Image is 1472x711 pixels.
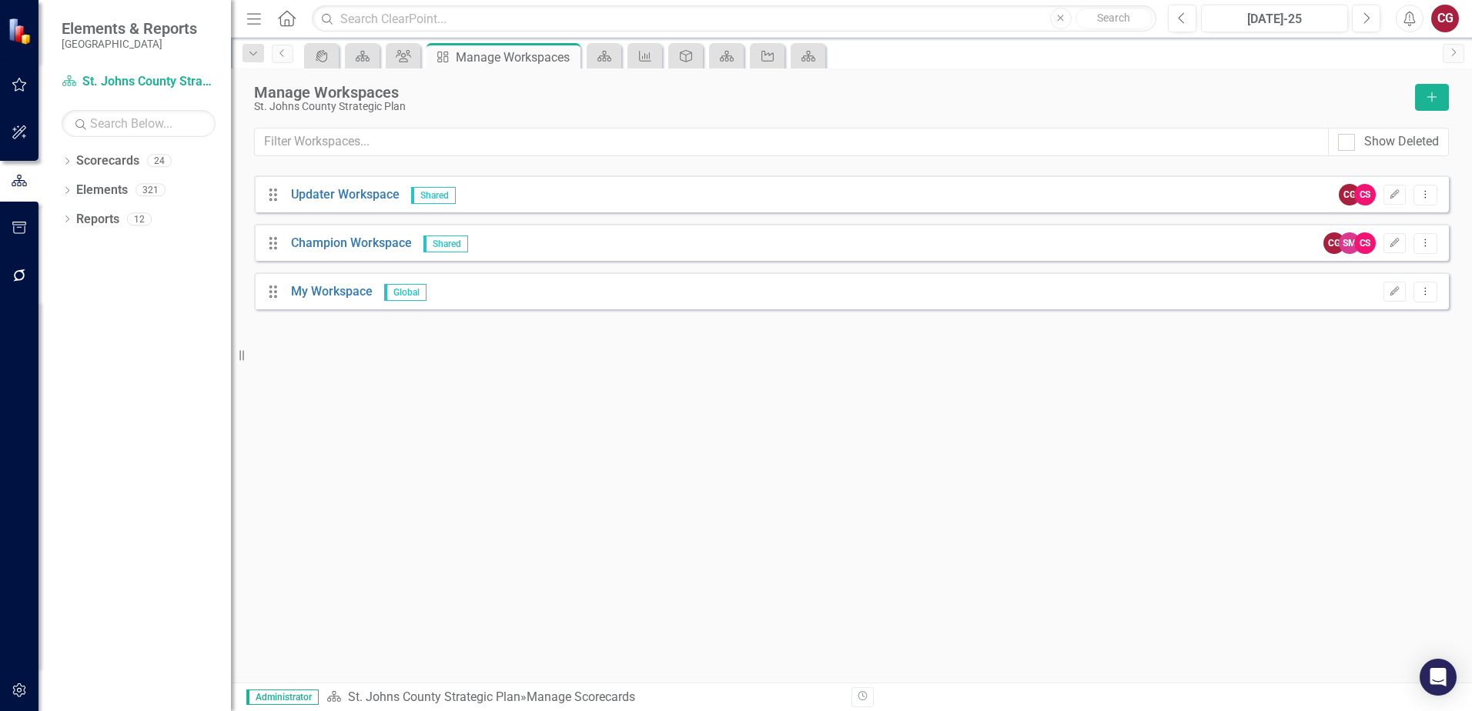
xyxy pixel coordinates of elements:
span: Global [384,284,427,301]
a: Elements [76,182,128,199]
div: SM [1339,232,1360,254]
span: Administrator [246,689,319,705]
input: Search Below... [62,110,216,137]
div: Manage Workspaces [254,84,1407,101]
span: Search [1097,12,1130,24]
div: CS [1354,232,1376,254]
div: CG [1323,232,1345,254]
a: My Workspace [291,284,373,299]
span: Elements & Reports [62,19,197,38]
div: CS [1354,184,1376,205]
div: Manage Workspaces [456,48,577,67]
button: Search [1076,8,1153,29]
div: [DATE]-25 [1206,10,1343,28]
div: » Manage Scorecards [326,689,840,706]
small: [GEOGRAPHIC_DATA] [62,38,197,50]
div: Open Intercom Messenger [1420,659,1457,696]
a: Champion Workspace [291,235,412,250]
span: Shared [423,235,468,252]
a: Scorecards [76,152,139,170]
div: 24 [147,155,172,168]
img: ClearPoint Strategy [8,18,35,45]
div: 12 [127,212,152,225]
button: CG [1431,5,1459,32]
a: St. Johns County Strategic Plan [62,73,216,91]
a: Updater Workspace [291,187,400,202]
input: Search ClearPoint... [312,5,1156,32]
div: St. Johns County Strategic Plan [254,101,1407,112]
a: St. Johns County Strategic Plan [348,689,520,704]
a: Reports [76,211,119,229]
span: Shared [411,187,456,204]
div: 321 [135,184,166,197]
div: Show Deleted [1364,133,1439,151]
input: Filter Workspaces... [254,128,1329,156]
div: CG [1339,184,1360,205]
button: [DATE]-25 [1201,5,1348,32]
